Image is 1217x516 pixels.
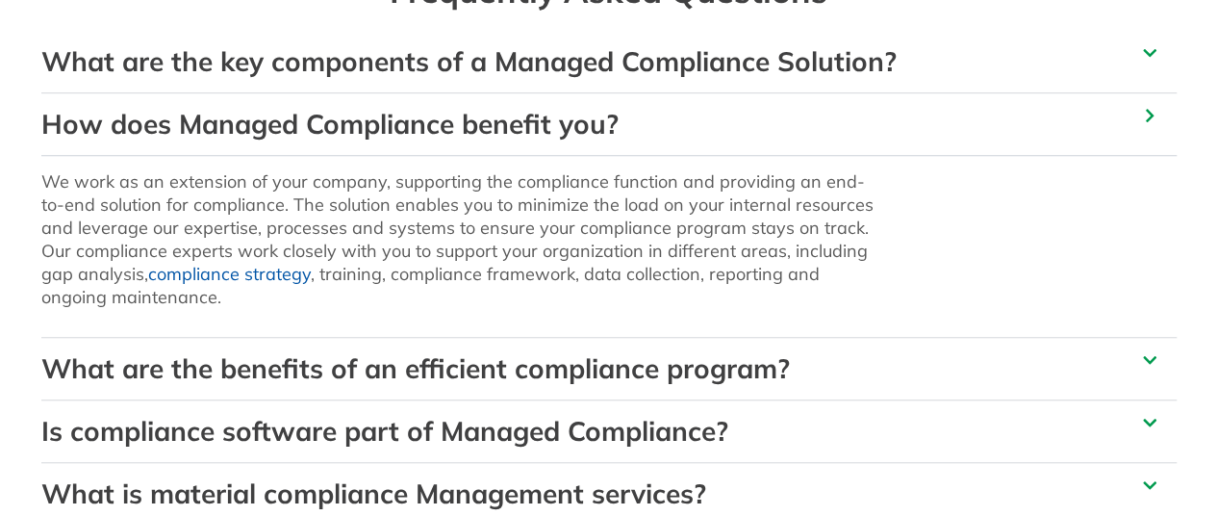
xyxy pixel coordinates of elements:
[41,477,706,510] a: What is material compliance Management services?
[41,31,1177,92] div: What are the key components of a Managed Compliance Solution?
[41,414,728,448] a: Is compliance software part of Managed Compliance?
[41,170,881,309] p: We work as an extension of your company, supporting the compliance function and providing an end-...
[41,351,790,385] a: What are the benefits of an efficient compliance program?
[41,107,619,141] a: How does Managed Compliance benefit you?
[41,155,1177,337] div: How does Managed Compliance benefit you?
[41,338,1177,400] div: What are the benefits of an efficient compliance program?
[41,44,897,78] a: What are the key components of a Managed Compliance Solution?
[148,263,311,285] a: compliance strategy
[41,93,1177,155] div: How does Managed Compliance benefit you?
[41,400,1177,462] div: Is compliance software part of Managed Compliance?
